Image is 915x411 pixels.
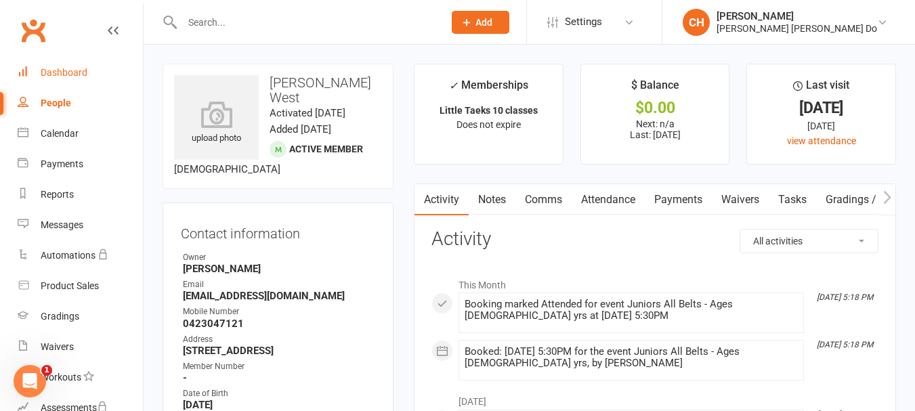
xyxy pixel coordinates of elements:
div: Dashboard [41,67,87,78]
strong: Little Taeks 10 classes [440,105,538,116]
a: Activity [414,184,469,215]
iframe: Intercom live chat [14,365,46,397]
a: Attendance [572,184,645,215]
a: Gradings [18,301,143,332]
a: Clubworx [16,14,50,47]
strong: [PERSON_NAME] [183,263,375,275]
a: Comms [515,184,572,215]
a: Dashboard [18,58,143,88]
div: Address [183,333,375,346]
div: [DATE] [759,101,883,115]
strong: - [183,372,375,384]
div: [PERSON_NAME] [PERSON_NAME] Do [717,22,877,35]
div: People [41,98,71,108]
a: Payments [645,184,712,215]
div: [PERSON_NAME] [717,10,877,22]
div: Memberships [449,77,528,102]
div: $0.00 [593,101,717,115]
div: Last visit [793,77,849,101]
a: Product Sales [18,271,143,301]
li: [DATE] [431,387,878,409]
div: Automations [41,250,95,261]
a: Workouts [18,362,143,393]
div: Booked: [DATE] 5:30PM for the event Juniors All Belts - Ages [DEMOGRAPHIC_DATA] yrs, by [PERSON_N... [465,346,798,369]
p: Next: n/a Last: [DATE] [593,118,717,140]
time: Activated [DATE] [270,107,345,119]
i: ✓ [449,79,458,92]
span: Does not expire [456,119,521,130]
div: Calendar [41,128,79,139]
button: Add [452,11,509,34]
a: Waivers [712,184,769,215]
span: Add [475,17,492,28]
strong: [DATE] [183,399,375,411]
div: Member Number [183,360,375,373]
div: Email [183,278,375,291]
h3: Contact information [181,221,375,241]
strong: [STREET_ADDRESS] [183,345,375,357]
a: Payments [18,149,143,179]
span: Active member [289,144,363,154]
li: This Month [431,271,878,293]
div: CH [683,9,710,36]
span: [DEMOGRAPHIC_DATA] [174,163,280,175]
a: Messages [18,210,143,240]
div: Product Sales [41,280,99,291]
div: Messages [41,219,83,230]
a: Tasks [769,184,816,215]
i: [DATE] 5:18 PM [817,293,873,302]
a: Reports [18,179,143,210]
a: People [18,88,143,118]
a: Calendar [18,118,143,149]
div: Mobile Number [183,305,375,318]
div: $ Balance [631,77,679,101]
span: Settings [565,7,602,37]
a: Notes [469,184,515,215]
h3: Activity [431,229,878,250]
input: Search... [178,13,434,32]
div: Gradings [41,311,79,322]
strong: [EMAIL_ADDRESS][DOMAIN_NAME] [183,290,375,302]
span: 1 [41,365,52,376]
a: Waivers [18,332,143,362]
div: Reports [41,189,74,200]
div: Payments [41,158,83,169]
div: Workouts [41,372,81,383]
div: Waivers [41,341,74,352]
div: [DATE] [759,118,883,133]
div: upload photo [174,101,259,146]
a: Automations [18,240,143,271]
h3: [PERSON_NAME] West [174,75,382,105]
div: Owner [183,251,375,264]
div: Booking marked Attended for event Juniors All Belts - Ages [DEMOGRAPHIC_DATA] yrs at [DATE] 5:30PM [465,299,798,322]
time: Added [DATE] [270,123,331,135]
strong: 0423047121 [183,318,375,330]
a: view attendance [787,135,856,146]
div: Date of Birth [183,387,375,400]
i: [DATE] 5:18 PM [817,340,873,349]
